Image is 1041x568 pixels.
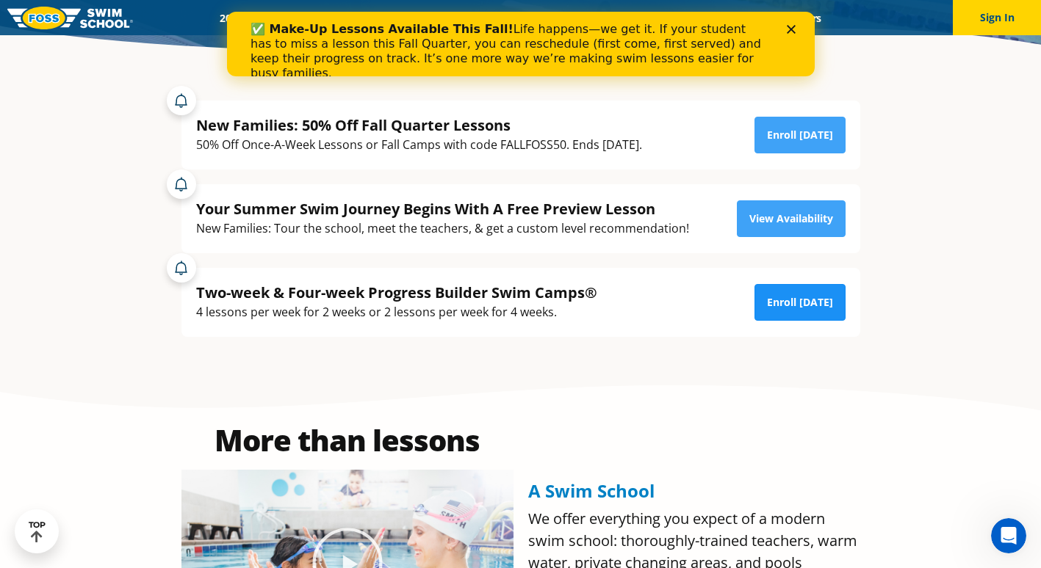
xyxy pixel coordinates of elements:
a: Schools [299,11,361,25]
b: ✅ Make-Up Lessons Available This Fall! [24,10,287,24]
iframe: Intercom live chat banner [227,12,815,76]
div: TOP [29,520,46,543]
div: Close [560,13,574,22]
div: New Families: Tour the school, meet the teachers, & get a custom level recommendation! [196,219,689,239]
div: Two-week & Four-week Progress Builder Swim Camps® [196,283,597,302]
span: A Swim School [528,478,655,503]
a: Blog [727,11,773,25]
a: 2025 Calendar [207,11,299,25]
div: 4 lessons per week for 2 weeks or 2 lessons per week for 4 weeks. [196,302,597,322]
div: New Families: 50% Off Fall Quarter Lessons [196,115,642,135]
h2: More than lessons [181,426,514,455]
a: View Availability [737,200,846,237]
img: FOSS Swim School Logo [7,7,133,29]
div: Your Summer Swim Journey Begins With A Free Preview Lesson [196,199,689,219]
a: About FOSS [489,11,572,25]
a: Swim Like [PERSON_NAME] [572,11,727,25]
a: Enroll [DATE] [754,117,846,153]
a: Careers [773,11,834,25]
iframe: Intercom live chat [991,518,1026,553]
div: 50% Off Once-A-Week Lessons or Fall Camps with code FALLFOSS50. Ends [DATE]. [196,135,642,155]
div: Life happens—we get it. If your student has to miss a lesson this Fall Quarter, you can reschedul... [24,10,541,69]
a: Enroll [DATE] [754,284,846,321]
a: Swim Path® Program [361,11,489,25]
